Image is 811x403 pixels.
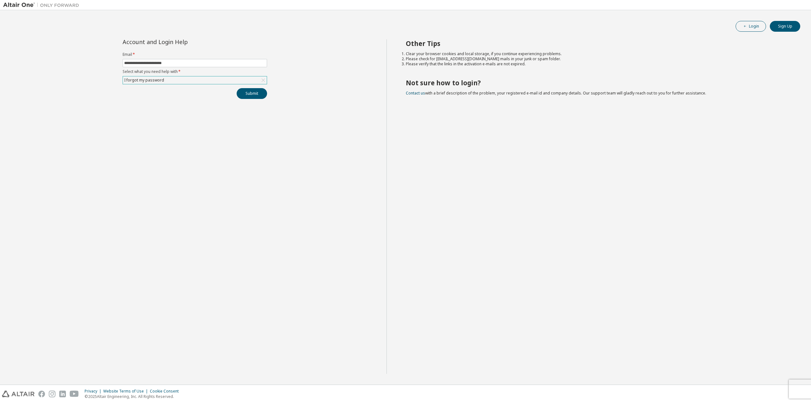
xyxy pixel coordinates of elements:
[3,2,82,8] img: Altair One
[70,391,79,397] img: youtube.svg
[85,389,103,394] div: Privacy
[736,21,766,32] button: Login
[406,90,425,96] a: Contact us
[150,389,182,394] div: Cookie Consent
[237,88,267,99] button: Submit
[406,90,706,96] span: with a brief description of the problem, your registered e-mail id and company details. Our suppo...
[406,79,789,87] h2: Not sure how to login?
[85,394,182,399] p: © 2025 Altair Engineering, Inc. All Rights Reserved.
[123,39,238,44] div: Account and Login Help
[123,52,267,57] label: Email
[123,69,267,74] label: Select what you need help with
[406,56,789,62] li: Please check for [EMAIL_ADDRESS][DOMAIN_NAME] mails in your junk or spam folder.
[123,76,267,84] div: I forgot my password
[406,51,789,56] li: Clear your browser cookies and local storage, if you continue experiencing problems.
[770,21,800,32] button: Sign Up
[49,391,55,397] img: instagram.svg
[59,391,66,397] img: linkedin.svg
[103,389,150,394] div: Website Terms of Use
[2,391,35,397] img: altair_logo.svg
[406,62,789,67] li: Please verify that the links in the activation e-mails are not expired.
[38,391,45,397] img: facebook.svg
[123,77,165,84] div: I forgot my password
[406,39,789,48] h2: Other Tips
